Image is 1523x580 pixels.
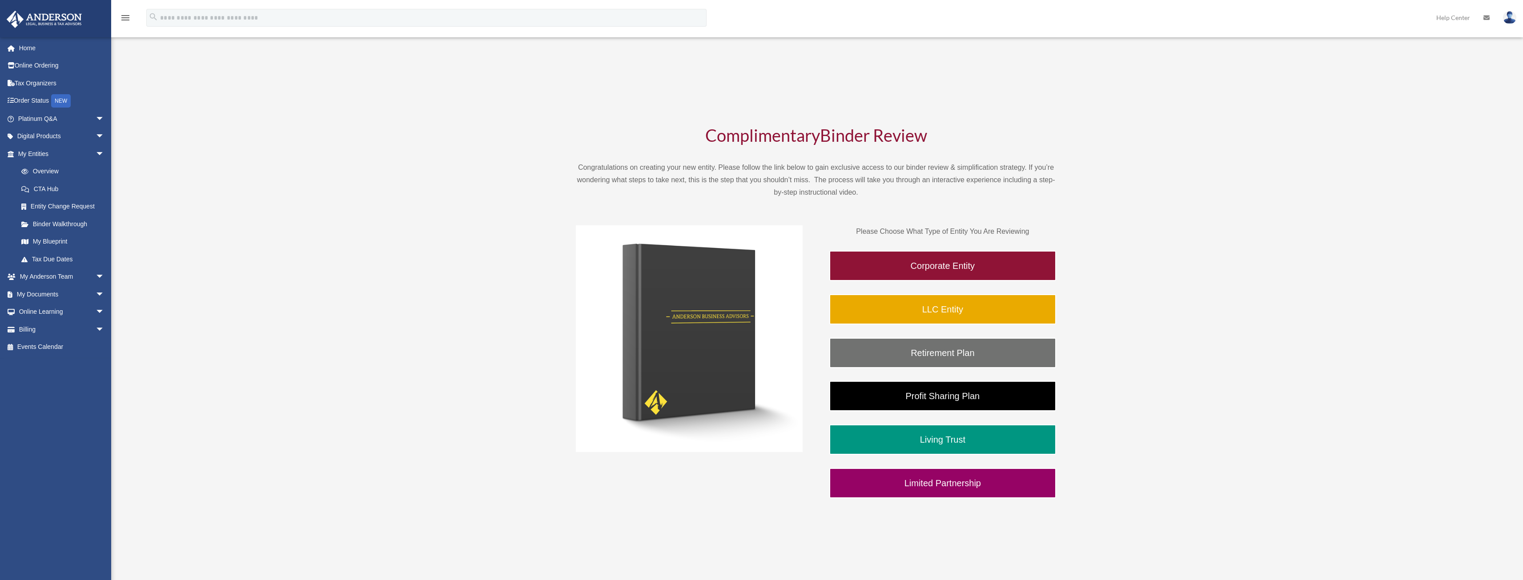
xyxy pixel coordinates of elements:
[6,145,118,163] a: My Entitiesarrow_drop_down
[6,92,118,110] a: Order StatusNEW
[6,285,118,303] a: My Documentsarrow_drop_down
[6,110,118,128] a: Platinum Q&Aarrow_drop_down
[705,125,820,145] span: Complimentary
[96,128,113,146] span: arrow_drop_down
[12,198,118,216] a: Entity Change Request
[12,180,118,198] a: CTA Hub
[12,250,118,268] a: Tax Due Dates
[96,303,113,321] span: arrow_drop_down
[12,215,113,233] a: Binder Walkthrough
[6,320,118,338] a: Billingarrow_drop_down
[829,381,1056,411] a: Profit Sharing Plan
[6,39,118,57] a: Home
[829,468,1056,498] a: Limited Partnership
[576,161,1056,199] p: Congratulations on creating your new entity. Please follow the link below to gain exclusive acces...
[149,12,158,22] i: search
[6,57,118,75] a: Online Ordering
[96,285,113,304] span: arrow_drop_down
[96,320,113,339] span: arrow_drop_down
[51,94,71,108] div: NEW
[96,110,113,128] span: arrow_drop_down
[4,11,84,28] img: Anderson Advisors Platinum Portal
[6,303,118,321] a: Online Learningarrow_drop_down
[829,294,1056,324] a: LLC Entity
[120,16,131,23] a: menu
[829,225,1056,238] p: Please Choose What Type of Entity You Are Reviewing
[96,268,113,286] span: arrow_drop_down
[6,74,118,92] a: Tax Organizers
[12,163,118,180] a: Overview
[12,233,118,251] a: My Blueprint
[829,424,1056,455] a: Living Trust
[829,338,1056,368] a: Retirement Plan
[1503,11,1516,24] img: User Pic
[829,251,1056,281] a: Corporate Entity
[820,125,927,145] span: Binder Review
[120,12,131,23] i: menu
[6,338,118,356] a: Events Calendar
[96,145,113,163] span: arrow_drop_down
[6,128,118,145] a: Digital Productsarrow_drop_down
[6,268,118,286] a: My Anderson Teamarrow_drop_down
